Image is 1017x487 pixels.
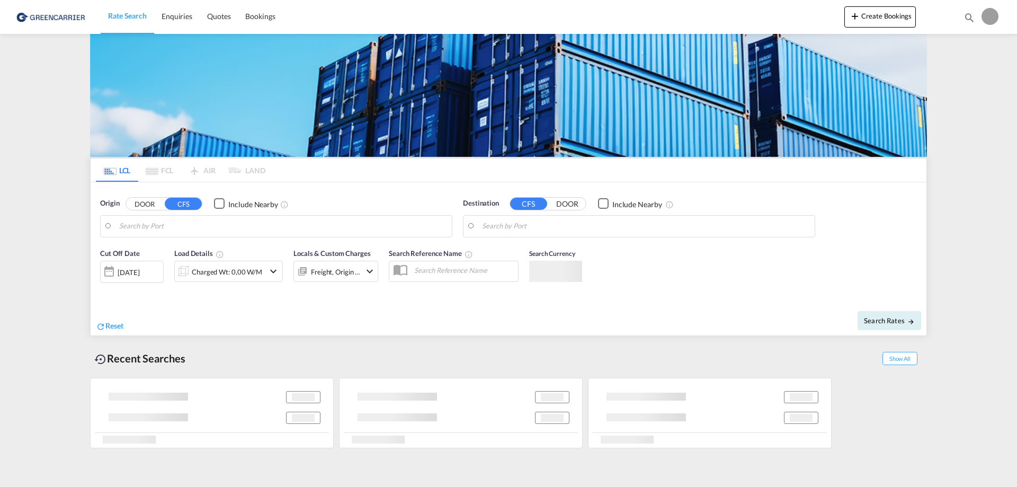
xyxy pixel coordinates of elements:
[174,249,224,258] span: Load Details
[96,158,138,182] md-tab-item: LCL
[463,198,499,209] span: Destination
[100,198,119,209] span: Origin
[91,182,926,335] div: Origin DOOR CFS Checkbox No InkUnchecked: Ignores neighbouring ports when fetching rates.Checked ...
[100,281,108,296] md-datepicker: Select
[245,12,275,21] span: Bookings
[482,218,809,234] input: Search by Port
[165,198,202,210] button: CFS
[293,249,371,258] span: Locals & Custom Charges
[94,353,107,366] md-icon: icon-backup-restore
[964,12,975,28] div: icon-magnify
[174,261,283,282] div: Charged Wt: 0,00 W/Micon-chevron-down
[907,317,915,325] md-icon: icon-arrow-right
[90,347,190,370] div: Recent Searches
[293,260,378,281] div: Freight Origin Destinationicon-chevron-down
[549,198,586,210] button: DOOR
[598,198,662,209] md-checkbox: Checkbox No Ink
[105,321,123,330] span: Reset
[409,262,518,278] input: Search Reference Name
[529,250,575,258] span: Search Currency
[363,264,376,277] md-icon: icon-chevron-down
[849,10,861,22] md-icon: icon-plus 400-fg
[162,12,192,21] span: Enquiries
[267,265,280,278] md-icon: icon-chevron-down
[228,199,278,209] div: Include Nearby
[207,12,230,21] span: Quotes
[126,198,163,210] button: DOOR
[96,321,105,331] md-icon: icon-refresh
[510,198,547,210] button: CFS
[214,198,278,209] md-checkbox: Checkbox No Ink
[882,352,917,365] span: Show All
[119,218,447,234] input: Search by Port
[118,267,139,277] div: [DATE]
[465,250,473,259] md-icon: Your search will be saved by the below given name
[100,260,164,282] div: [DATE]
[96,321,123,332] div: icon-refreshReset
[108,11,147,20] span: Rate Search
[858,311,921,330] button: Search Ratesicon-arrow-right
[280,200,289,208] md-icon: Unchecked: Ignores neighbouring ports when fetching rates.Checked : Includes neighbouring ports w...
[90,34,927,157] img: GreenCarrierFCL_LCL.png
[864,316,915,325] span: Search Rates
[96,158,265,182] md-pagination-wrapper: Use the left and right arrow keys to navigate between tabs
[389,249,473,258] span: Search Reference Name
[311,264,361,279] div: Freight Origin Destination
[16,5,87,29] img: 1378a7308afe11ef83610d9e779c6b34.png
[192,264,262,279] div: Charged Wt: 0,00 W/M
[100,249,140,258] span: Cut Off Date
[216,250,224,259] md-icon: Chargeable Weight
[665,200,674,208] md-icon: Unchecked: Ignores neighbouring ports when fetching rates.Checked : Includes neighbouring ports w...
[612,199,662,209] div: Include Nearby
[964,12,975,23] md-icon: icon-magnify
[844,6,916,28] button: icon-plus 400-fgCreate Bookings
